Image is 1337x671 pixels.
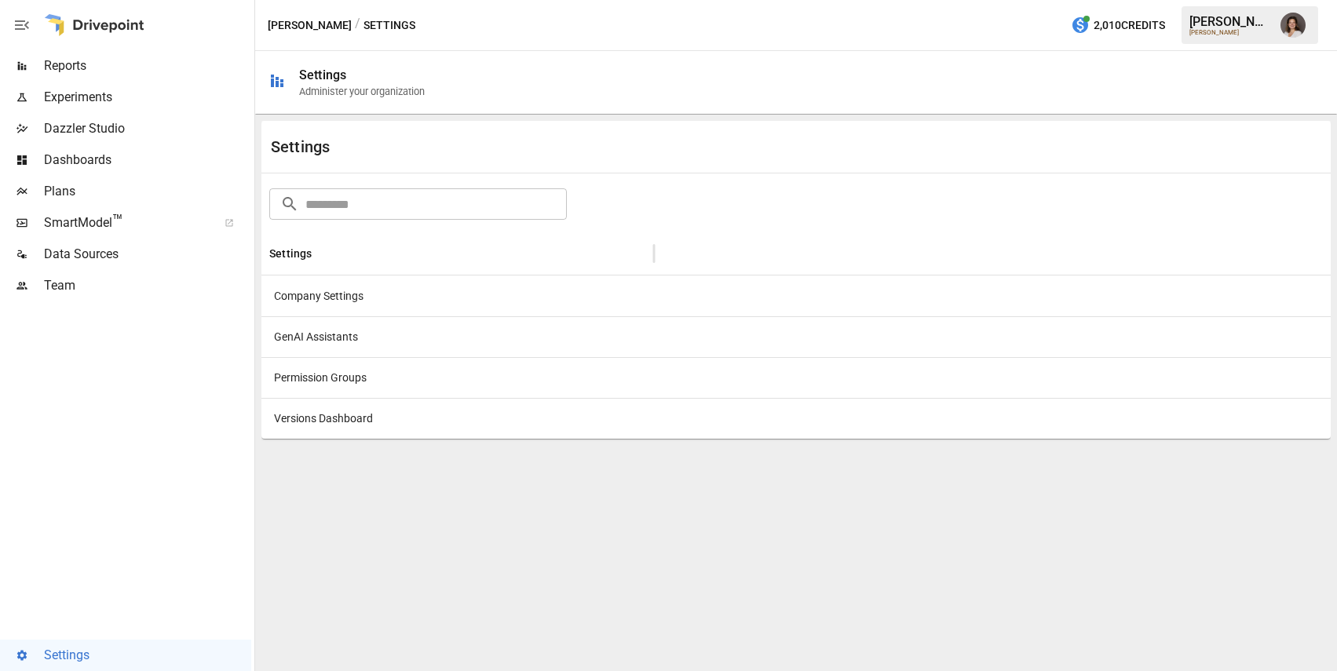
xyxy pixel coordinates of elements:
[261,275,654,316] div: Company Settings
[1065,11,1171,40] button: 2,010Credits
[299,86,425,97] div: Administer your organization
[261,398,654,439] div: Versions Dashboard
[44,245,251,264] span: Data Sources
[112,211,123,231] span: ™
[44,276,251,295] span: Team
[1280,13,1306,38] img: Franziska Ibscher
[269,247,312,260] div: Settings
[44,88,251,107] span: Experiments
[1094,16,1165,35] span: 2,010 Credits
[313,243,335,264] button: Sort
[44,119,251,138] span: Dazzler Studio
[355,16,360,35] div: /
[44,151,251,170] span: Dashboards
[261,357,654,398] div: Permission Groups
[44,57,251,75] span: Reports
[1189,14,1271,29] div: [PERSON_NAME]
[44,182,251,201] span: Plans
[1271,3,1315,47] button: Franziska Ibscher
[299,67,346,82] div: Settings
[271,137,796,156] div: Settings
[261,316,654,357] div: GenAI Assistants
[1189,29,1271,36] div: [PERSON_NAME]
[44,646,251,665] span: Settings
[44,213,207,232] span: SmartModel
[268,16,352,35] button: [PERSON_NAME]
